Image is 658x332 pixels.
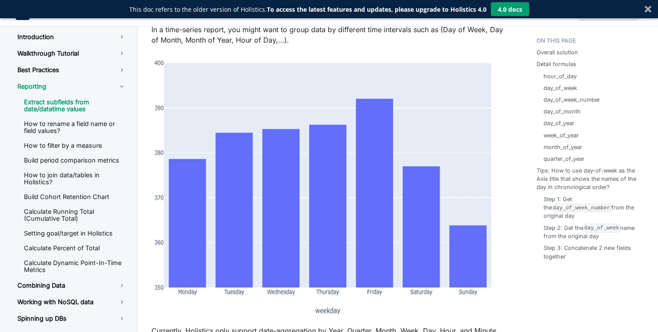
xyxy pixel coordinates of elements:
strong: To access the latest features and updates, please upgrade to Holistics 4.0 [267,5,487,13]
a: Detail formulas [537,60,576,68]
a: Step 2: Get theday_of_weekname from the original day [544,224,637,241]
a: week_of_year [544,131,579,139]
a: day_of_week [544,84,577,92]
a: Calculate Percent of Total [17,242,133,255]
a: month_of_year [544,143,582,151]
a: Extract subfields from date/datetime values [17,96,133,116]
a: Spinning up DBs [10,311,133,326]
a: day_of_week_number [544,96,600,104]
a: Build period comparison metrics [17,154,133,167]
button: 4.0 docs [491,2,529,16]
a: Best Practices [10,63,133,77]
a: Build Cohort Retention Chart [17,190,133,203]
a: Step 3: Concatenate 2 new fields together [544,244,637,260]
a: Working with NoSQL data [10,295,133,309]
a: Combining Data [10,278,133,293]
a: Step 1: Get theday_of_week_numberfrom the original day [544,195,637,220]
a: Overall solution [537,48,578,56]
a: How to rename a field name or field values? [17,117,133,137]
a: Introduction [10,30,133,44]
p: In a time-series report, you might want to group data by different time intervals such as (Day of... [151,24,509,45]
a: Tips: How to use day-of-week as the Axis title that shows the names of the day in chronological o... [537,166,641,192]
a: Setting goal/target in Holistics [17,227,133,240]
img: group_by_day_of_week.jpg [151,54,492,314]
code: day_of_week_number [552,204,611,212]
a: How to filter by a measure [17,139,133,152]
a: Calculate Dynamic Point-In-Time Metrics [17,256,133,276]
a: hour_of_day [544,72,577,80]
a: day_of_month [544,107,581,116]
a: day_of_year [544,119,574,127]
a: Reporting [10,79,133,94]
nav: Docs sidebar [7,26,138,332]
code: day_of_week [583,224,620,232]
a: How to join data/tables in Holistics? [17,169,133,189]
a: Walkthrough Tutorial [10,46,133,61]
a: HolisticsHolistics Docs (3.0) [16,6,98,20]
p: This doc refers to the older version of Holistics. [129,5,487,14]
a: quarter_of_year [544,155,584,163]
a: Calculate Running Total (Cumulative Total) [17,205,133,225]
div: This doc refers to the older version of Holistics.To access the latest features and updates, plea... [129,5,487,14]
